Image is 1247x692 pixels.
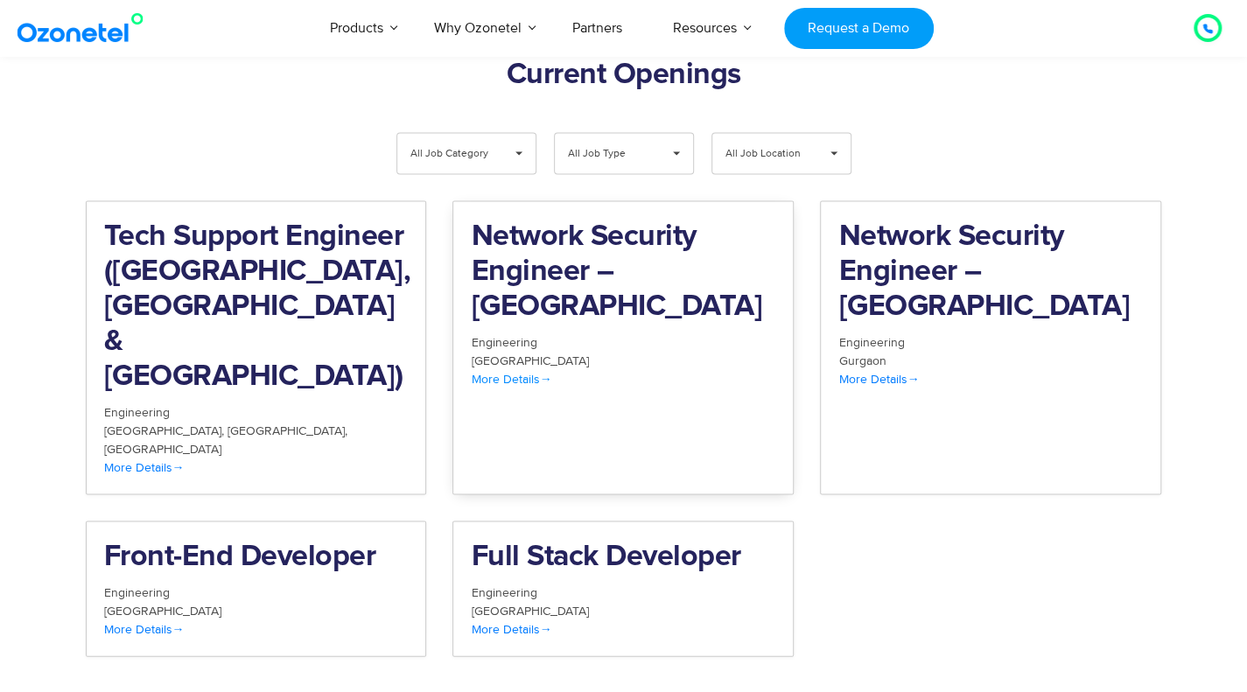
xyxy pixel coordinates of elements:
[502,133,536,173] span: ▾
[104,423,228,437] span: [GEOGRAPHIC_DATA]
[86,200,427,494] a: Tech Support Engineer ([GEOGRAPHIC_DATA], [GEOGRAPHIC_DATA] & [GEOGRAPHIC_DATA]) Engineering [GEO...
[838,371,919,386] span: More Details
[838,353,886,367] span: Gurgaon
[838,334,904,349] span: Engineering
[86,521,427,656] a: Front-End Developer Engineering [GEOGRAPHIC_DATA] More Details
[104,459,185,474] span: More Details
[452,200,794,494] a: Network Security Engineer – [GEOGRAPHIC_DATA] Engineering [GEOGRAPHIC_DATA] More Details
[784,8,934,49] a: Request a Demo
[104,404,170,419] span: Engineering
[104,621,185,636] span: More Details
[228,423,347,437] span: [GEOGRAPHIC_DATA]
[820,200,1161,494] a: Network Security Engineer – [GEOGRAPHIC_DATA] Engineering Gurgaon More Details
[471,621,551,636] span: More Details
[838,219,1143,324] h2: Network Security Engineer – [GEOGRAPHIC_DATA]
[452,521,794,656] a: Full Stack Developer Engineering [GEOGRAPHIC_DATA] More Details
[725,133,809,173] span: All Job Location
[471,334,536,349] span: Engineering
[104,584,170,599] span: Engineering
[471,353,588,367] span: [GEOGRAPHIC_DATA]
[660,133,693,173] span: ▾
[471,219,775,324] h2: Network Security Engineer – [GEOGRAPHIC_DATA]
[471,371,551,386] span: More Details
[86,57,1162,92] h2: Current Openings
[568,133,651,173] span: All Job Type
[410,133,494,173] span: All Job Category
[104,219,409,394] h2: Tech Support Engineer ([GEOGRAPHIC_DATA], [GEOGRAPHIC_DATA] & [GEOGRAPHIC_DATA])
[104,539,409,574] h2: Front-End Developer
[471,539,775,574] h2: Full Stack Developer
[471,603,588,618] span: [GEOGRAPHIC_DATA]
[817,133,851,173] span: ▾
[104,603,221,618] span: [GEOGRAPHIC_DATA]
[471,584,536,599] span: Engineering
[104,441,221,456] span: [GEOGRAPHIC_DATA]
